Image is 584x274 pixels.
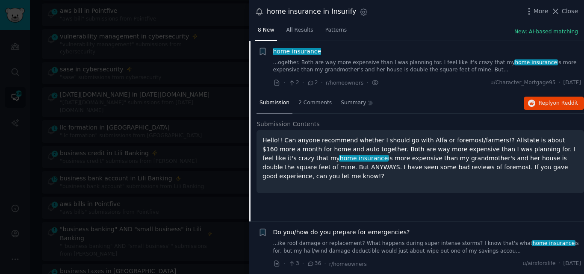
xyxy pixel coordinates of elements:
[326,80,363,86] span: r/homeowners
[273,59,581,74] a: ...ogether. Both are way more expensive than I was planning for. I feel like it's crazy that myho...
[532,240,575,246] span: home insurance
[302,78,304,87] span: ·
[341,99,366,107] span: Summary
[273,240,581,255] a: ...ike roof damage or replacement? What happens during super intense storms? I know that's whatho...
[329,261,367,267] span: r/homeowners
[307,79,318,87] span: 2
[273,228,410,237] a: Do you/how do you prepare for emergencies?
[263,136,578,181] p: Hello!! Can anyone recommend whether I should go with Alfa or foremost/farmers!? Allstate is abou...
[283,24,316,41] a: All Results
[321,78,323,87] span: ·
[514,28,578,36] button: New: AI-based matching
[322,24,350,41] a: Patterns
[525,7,549,16] button: More
[257,120,320,129] span: Submission Contents
[539,100,578,107] span: Reply
[288,79,299,87] span: 2
[324,259,326,268] span: ·
[563,79,581,87] span: [DATE]
[514,59,558,65] span: home insurance
[559,260,560,268] span: ·
[553,100,578,106] span: on Reddit
[283,78,285,87] span: ·
[286,27,313,34] span: All Results
[298,99,332,107] span: 2 Comments
[551,7,578,16] button: Close
[524,97,584,110] button: Replyon Reddit
[272,48,322,55] span: home insurance
[563,260,581,268] span: [DATE]
[288,260,299,268] span: 3
[490,79,556,87] span: u/Character_Mortgage95
[267,6,356,17] div: home insurance in Insurify
[339,155,389,162] span: home insurance
[325,27,347,34] span: Patterns
[273,47,321,56] a: home insurance
[302,259,304,268] span: ·
[307,260,321,268] span: 36
[258,27,274,34] span: 8 New
[366,78,368,87] span: ·
[522,260,555,268] span: u/airxforxlife
[562,7,578,16] span: Close
[559,79,560,87] span: ·
[260,99,289,107] span: Submission
[283,259,285,268] span: ·
[534,7,549,16] span: More
[255,24,277,41] a: 8 New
